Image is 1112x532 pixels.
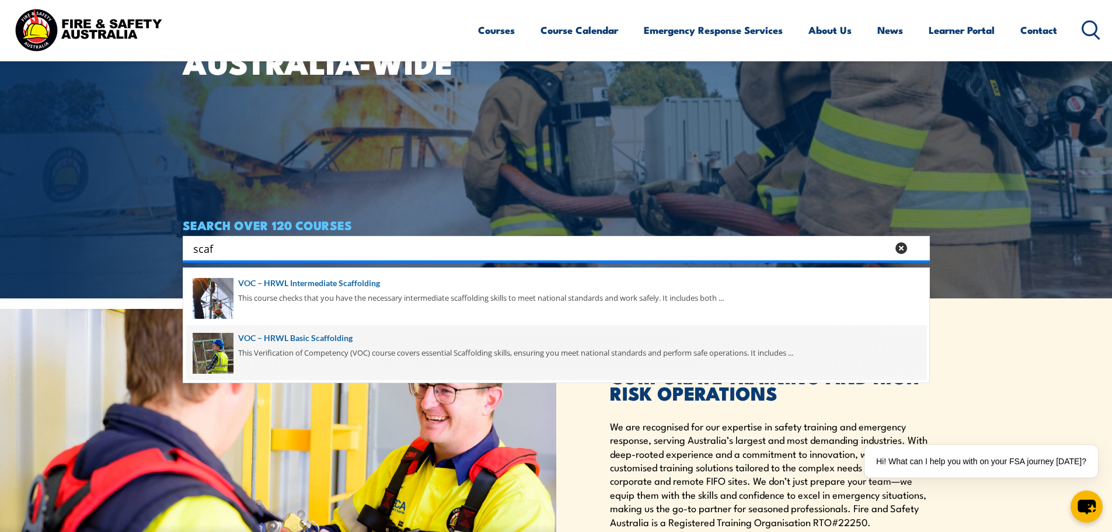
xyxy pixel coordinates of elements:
a: Contact [1020,15,1057,46]
a: Learner Portal [929,15,995,46]
a: About Us [808,15,852,46]
a: VOC – HRWL Intermediate Scaffolding [193,277,920,290]
button: Search magnifier button [909,240,926,256]
a: Course Calendar [541,15,618,46]
h2: CORPORATE TRAINING AND HIGH-RISK OPERATIONS [610,352,930,401]
a: Emergency Response Services [644,15,783,46]
a: VOC – HRWL Basic Scaffolding [193,332,920,345]
a: News [877,15,903,46]
h4: SEARCH OVER 120 COURSES [183,218,930,231]
a: Courses [478,15,515,46]
input: Search input [193,239,888,257]
div: Hi! What can I help you with on your FSA journey [DATE]? [864,445,1098,478]
p: We are recognised for our expertise in safety training and emergency response, serving Australia’... [610,419,930,528]
button: chat-button [1071,491,1103,523]
form: Search form [196,240,890,256]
